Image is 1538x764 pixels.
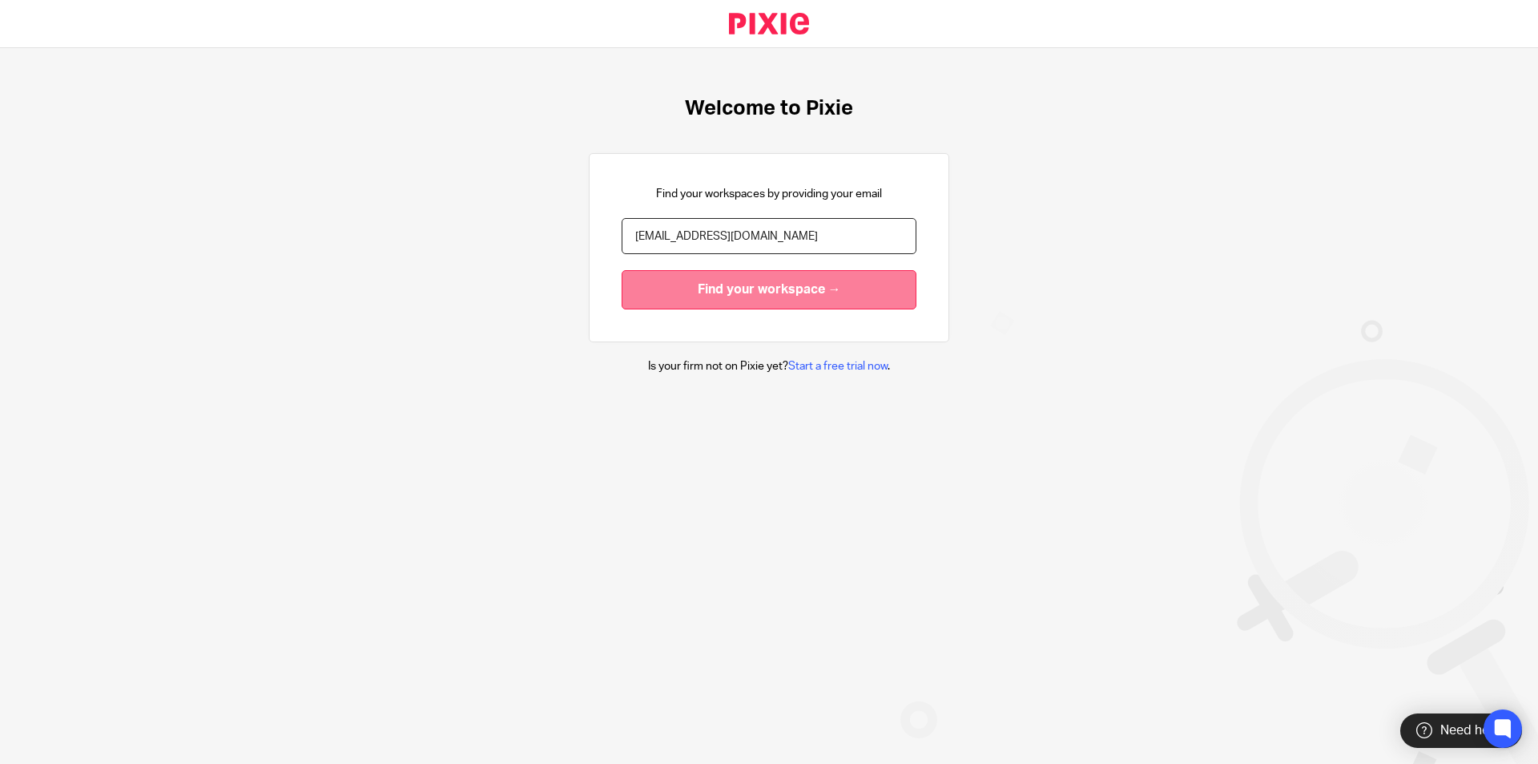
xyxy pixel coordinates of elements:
[656,186,882,202] p: Find your workspaces by providing your email
[1400,713,1522,748] div: Need help?
[788,361,888,372] a: Start a free trial now
[622,218,916,254] input: name@example.com
[685,96,853,121] h1: Welcome to Pixie
[648,358,890,374] p: Is your firm not on Pixie yet? .
[622,270,916,309] input: Find your workspace →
